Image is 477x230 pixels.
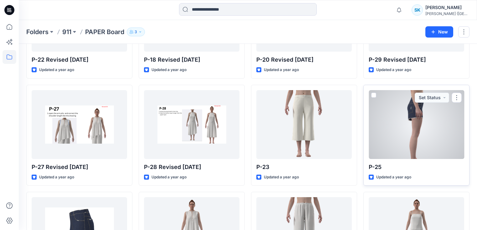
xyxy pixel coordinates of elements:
p: Updated a year ago [376,174,411,181]
p: Updated a year ago [264,67,299,73]
a: 911 [62,28,71,36]
p: Updated a year ago [39,174,74,181]
p: Updated a year ago [39,67,74,73]
a: P-25 [369,90,464,159]
p: P-27 Revised [DATE] [32,163,127,171]
p: P-25 [369,163,464,171]
p: Updated a year ago [264,174,299,181]
a: P-23 [256,90,352,159]
button: New [425,26,453,38]
p: 3 [135,28,137,35]
p: Updated a year ago [376,67,411,73]
p: Updated a year ago [151,67,187,73]
button: 3 [127,28,145,36]
p: P-29 Revised [DATE] [369,55,464,64]
p: P-28 Revised [DATE] [144,163,239,171]
div: [PERSON_NAME] ([GEOGRAPHIC_DATA]) Exp... [425,11,469,16]
p: P-23 [256,163,352,171]
a: P-27 Revised 01-10-2024 [32,90,127,159]
a: P-28 Revised 01-10-2024 [144,90,239,159]
div: [PERSON_NAME] [425,4,469,11]
p: P-20 Revised [DATE] [256,55,352,64]
a: Folders [26,28,49,36]
p: P-22 Revised [DATE] [32,55,127,64]
p: PAPER Board [85,28,124,36]
p: Updated a year ago [151,174,187,181]
div: SK [412,4,423,16]
p: P-18 Revised [DATE] [144,55,239,64]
